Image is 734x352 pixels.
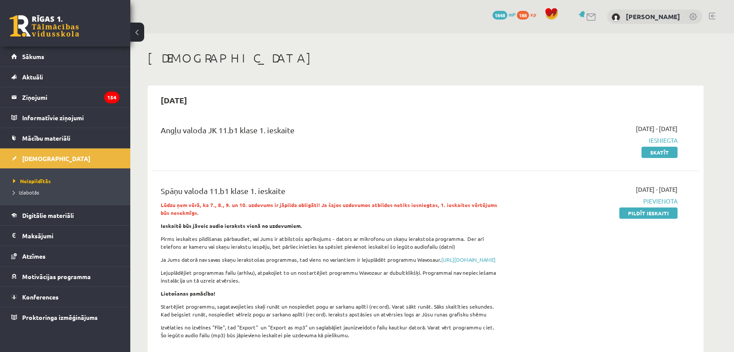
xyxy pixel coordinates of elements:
a: [DEMOGRAPHIC_DATA] [11,148,119,168]
p: Startējiet programmu, sagatavojieties skaļi runāt un nospiediet pogu ar sarkanu aplīti (record). ... [161,303,501,318]
p: Ja Jums datorā nav savas skaņu ierakstošas programmas, tad viens no variantiem ir lejuplādēt prog... [161,256,501,263]
span: [DATE] - [DATE] [636,185,678,194]
span: Konferences [22,293,59,301]
img: Aleksejs Bukovskis [612,13,620,22]
strong: Lietošanas pamācība! [161,290,215,297]
a: Ziņojumi154 [11,87,119,107]
span: Sākums [22,53,44,60]
legend: Maksājumi [22,226,119,246]
span: Mācību materiāli [22,134,70,142]
p: Izvēlaties no izvēlnes "File", tad "Export" un "Export as mp3" un saglabājiet jaunizveidoto failu... [161,323,501,339]
strong: Ieskaitē būs jāveic audio ieraksts vienā no uzdevumiem. [161,222,302,229]
a: 1848 mP [493,11,516,18]
legend: Ziņojumi [22,87,119,107]
a: Maksājumi [11,226,119,246]
a: Rīgas 1. Tālmācības vidusskola [10,15,79,37]
div: Angļu valoda JK 11.b1 klase 1. ieskaite [161,124,501,140]
a: Pildīt ieskaiti [619,207,678,219]
a: Izlabotās [13,188,122,196]
div: Spāņu valoda 11.b1 klase 1. ieskaite [161,185,501,201]
span: Neizpildītās [13,178,51,184]
span: Pievienota [514,197,678,206]
a: Konferences [11,287,119,307]
a: Sākums [11,46,119,66]
a: Mācību materiāli [11,128,119,148]
span: [DEMOGRAPHIC_DATA] [22,155,90,162]
a: [URL][DOMAIN_NAME] [441,256,496,263]
strong: Lūdzu ņem vērā, ka 7., 8., 9. un 10. uzdevums ir jāpilda obligāti! Ja šajos uzdevumos atbildes ne... [161,201,497,216]
a: 188 xp [517,11,540,18]
span: mP [509,11,516,18]
span: xp [530,11,536,18]
a: [PERSON_NAME] [626,12,680,21]
h1: [DEMOGRAPHIC_DATA] [148,51,704,66]
legend: Informatīvie ziņojumi [22,108,119,128]
span: Motivācijas programma [22,273,91,280]
span: 188 [517,11,529,20]
a: Atzīmes [11,246,119,266]
a: Neizpildītās [13,177,122,185]
span: [DATE] - [DATE] [636,124,678,133]
span: 1848 [493,11,507,20]
span: Iesniegta [514,136,678,145]
a: Digitālie materiāli [11,205,119,225]
span: Aktuāli [22,73,43,81]
a: Aktuāli [11,67,119,87]
a: Motivācijas programma [11,266,119,286]
span: Proktoringa izmēģinājums [22,313,98,321]
a: Proktoringa izmēģinājums [11,307,119,327]
a: Skatīt [641,147,678,158]
a: Informatīvie ziņojumi [11,108,119,128]
p: Pirms ieskaites pildīšanas pārbaudiet, vai Jums ir atbilstošs aprīkojums - dators ar mikrofonu un... [161,235,501,250]
p: Lejuplādējiet programmas failu (arhīvu), atpakojiet to un nostartējiet programmu Wavozaur ar dubu... [161,269,501,284]
span: Atzīmes [22,252,46,260]
h2: [DATE] [152,90,196,110]
span: Izlabotās [13,189,39,196]
span: Digitālie materiāli [22,211,74,219]
i: 154 [104,92,119,103]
